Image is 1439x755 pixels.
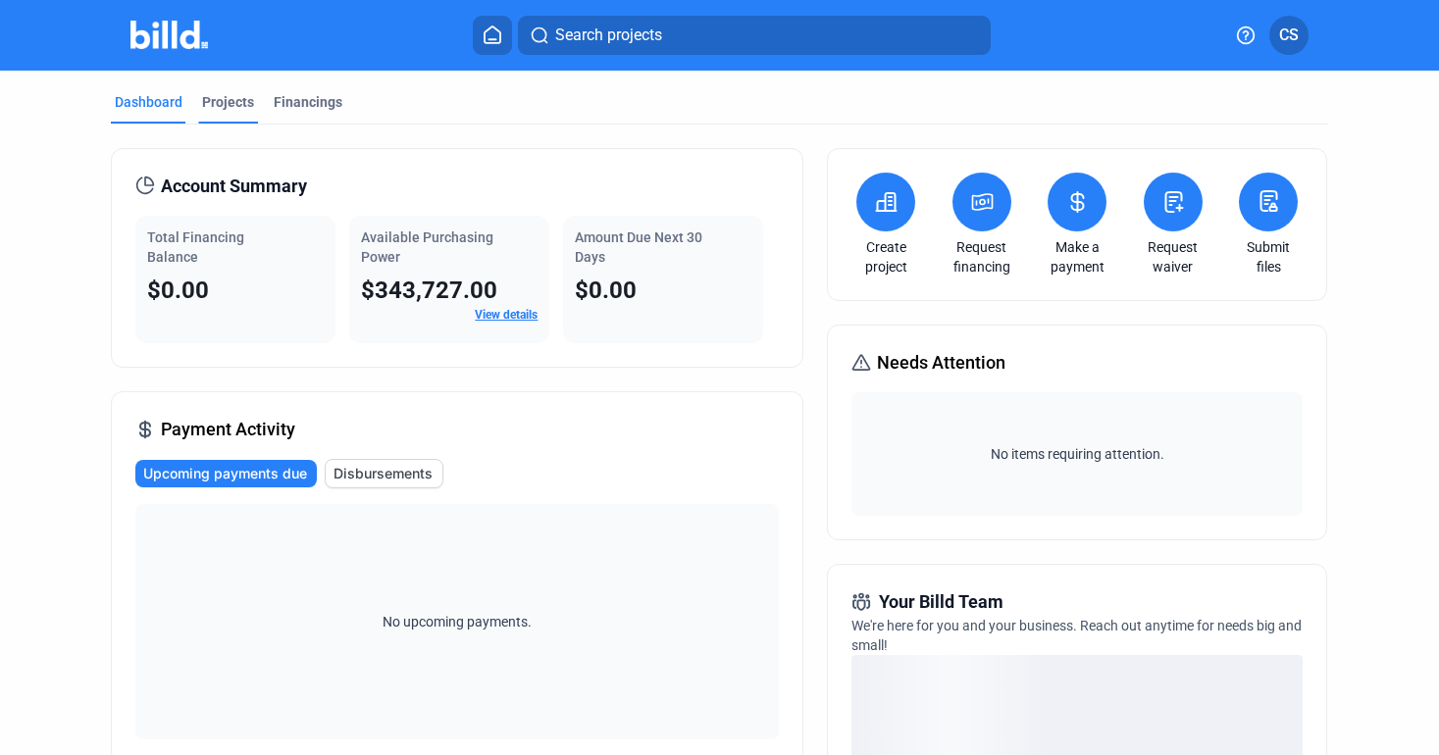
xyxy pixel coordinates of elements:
div: Financings [274,92,342,112]
span: Total Financing Balance [147,229,244,265]
div: Dashboard [115,92,182,112]
span: Search projects [555,24,662,47]
span: $343,727.00 [361,277,497,304]
span: Your Billd Team [879,588,1003,616]
span: Needs Attention [877,349,1005,377]
button: CS [1269,16,1309,55]
span: Payment Activity [161,416,295,443]
a: Request waiver [1139,237,1208,277]
a: Request financing [948,237,1016,277]
button: Search projects [518,16,991,55]
a: Submit files [1234,237,1303,277]
span: $0.00 [147,277,209,304]
span: Available Purchasing Power [361,229,493,265]
img: Billd Company Logo [130,21,208,49]
button: Upcoming payments due [135,460,317,487]
div: Projects [202,92,254,112]
span: CS [1279,24,1299,47]
a: Make a payment [1043,237,1111,277]
span: Disbursements [334,464,433,483]
a: Create project [851,237,920,277]
a: View details [475,308,538,322]
span: Amount Due Next 30 Days [575,229,702,265]
span: $0.00 [575,277,637,304]
button: Disbursements [325,459,443,488]
span: Account Summary [161,173,307,200]
span: Upcoming payments due [143,464,307,483]
span: No items requiring attention. [859,444,1295,464]
span: No upcoming payments. [370,612,544,631]
span: We're here for you and your business. Reach out anytime for needs big and small! [851,618,1302,653]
